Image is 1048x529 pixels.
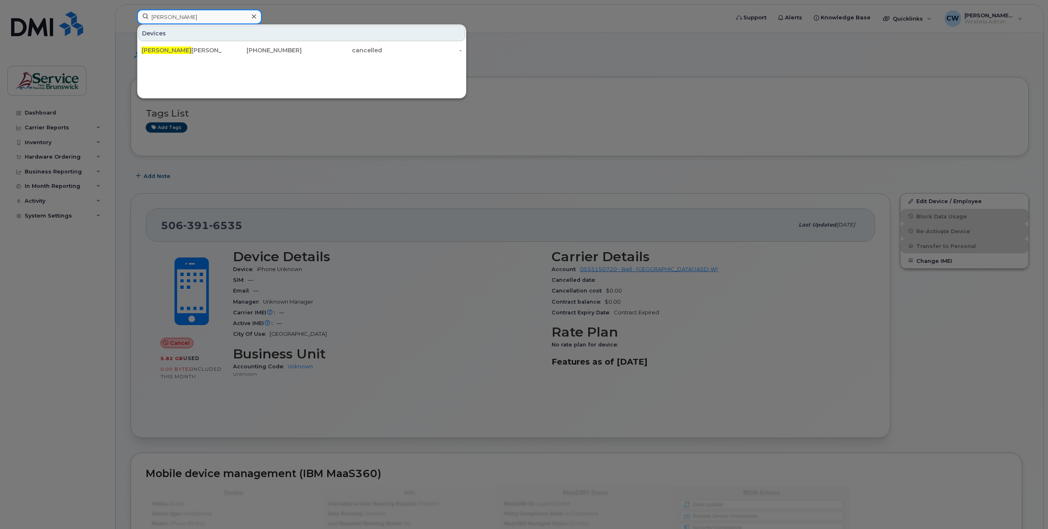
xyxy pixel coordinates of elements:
div: [PERSON_NAME] [142,46,222,54]
span: [PERSON_NAME] [142,47,191,54]
div: - [382,46,462,54]
div: Devices [138,26,465,41]
div: [PHONE_NUMBER] [222,46,302,54]
div: cancelled [302,46,382,54]
a: [PERSON_NAME][PERSON_NAME][PHONE_NUMBER]cancelled- [138,43,465,58]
